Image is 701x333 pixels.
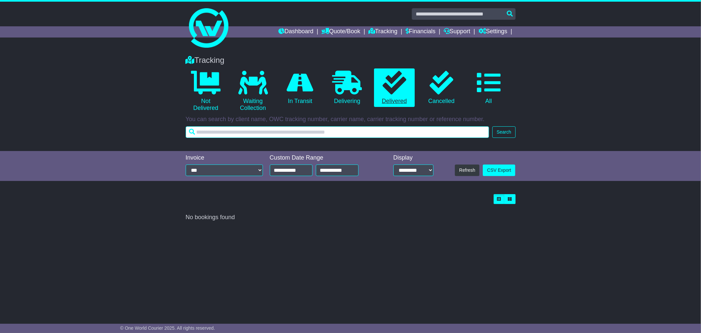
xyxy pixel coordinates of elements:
button: Search [492,126,515,138]
a: Delivered [374,68,414,107]
div: Tracking [182,56,519,65]
div: No bookings found [186,214,516,221]
a: Dashboard [278,26,314,38]
a: Support [444,26,470,38]
a: Settings [479,26,507,38]
a: Tracking [368,26,397,38]
div: Custom Date Range [270,154,375,162]
a: Financials [406,26,435,38]
a: In Transit [280,68,320,107]
button: Refresh [455,165,479,176]
a: Cancelled [421,68,462,107]
div: Display [393,154,434,162]
a: All [468,68,509,107]
a: CSV Export [483,165,515,176]
div: Invoice [186,154,263,162]
a: Quote/Book [321,26,360,38]
p: You can search by client name, OWC tracking number, carrier name, carrier tracking number or refe... [186,116,516,123]
span: © One World Courier 2025. All rights reserved. [120,325,215,331]
a: Delivering [327,68,367,107]
a: Not Delivered [186,68,226,114]
a: Waiting Collection [233,68,273,114]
